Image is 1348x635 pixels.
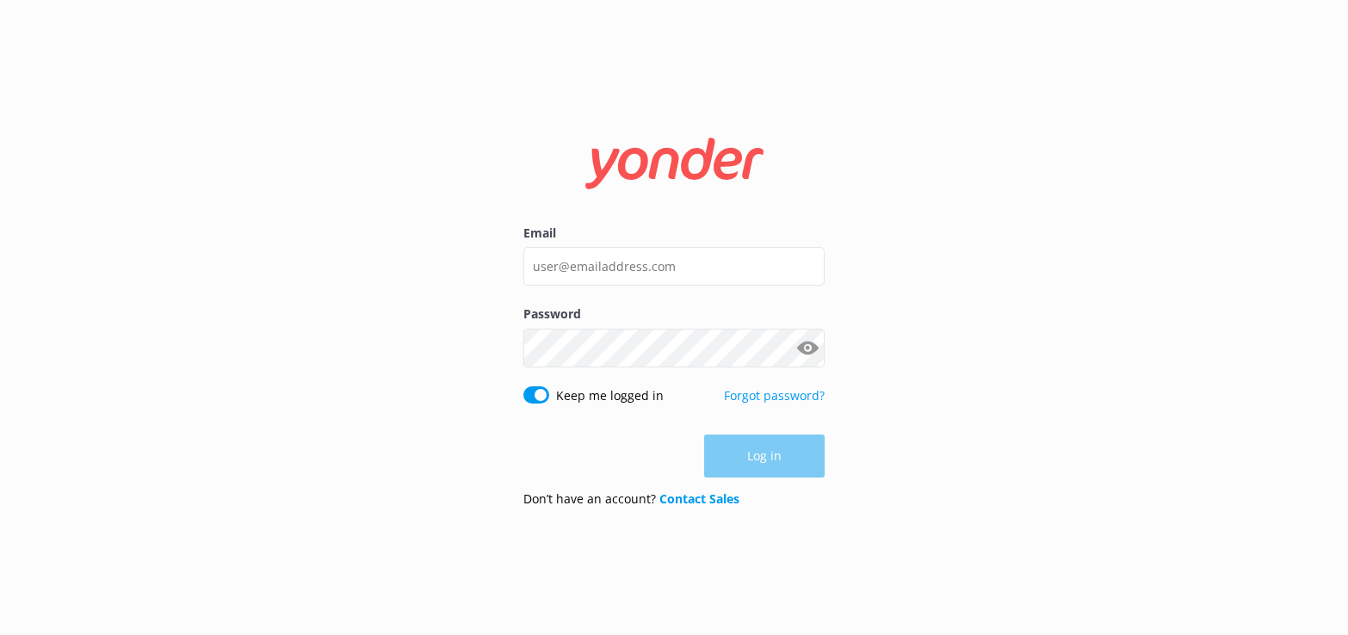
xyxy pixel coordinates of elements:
p: Don’t have an account? [523,490,739,509]
label: Email [523,224,825,243]
input: user@emailaddress.com [523,247,825,286]
label: Password [523,305,825,324]
label: Keep me logged in [556,386,664,405]
a: Forgot password? [724,387,825,404]
button: Show password [790,330,825,365]
a: Contact Sales [659,490,739,507]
